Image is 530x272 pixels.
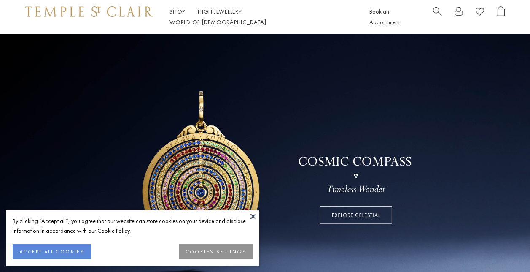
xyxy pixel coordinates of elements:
[13,216,253,236] div: By clicking “Accept all”, you agree that our website can store cookies on your device and disclos...
[497,6,505,27] a: Open Shopping Bag
[169,18,266,26] a: World of [DEMOGRAPHIC_DATA]World of [DEMOGRAPHIC_DATA]
[169,6,350,27] nav: Main navigation
[25,6,153,16] img: Temple St. Clair
[13,244,91,259] button: ACCEPT ALL COOKIES
[488,232,522,264] iframe: Gorgias live chat messenger
[433,6,442,27] a: Search
[179,244,253,259] button: COOKIES SETTINGS
[369,8,400,26] a: Book an Appointment
[476,6,484,19] a: View Wishlist
[169,8,185,15] a: ShopShop
[198,8,242,15] a: High JewelleryHigh Jewellery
